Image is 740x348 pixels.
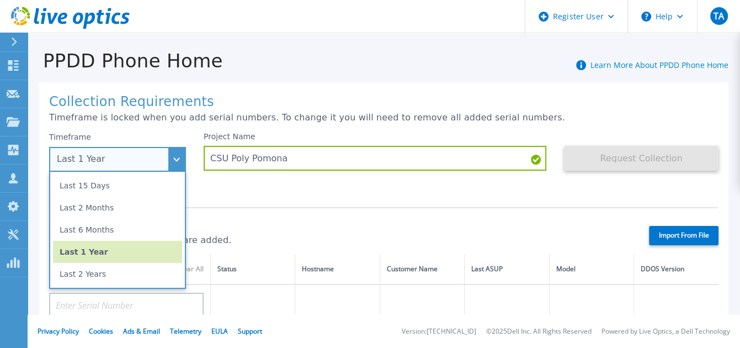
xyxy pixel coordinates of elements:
[402,328,476,335] li: Version: [TECHNICAL_ID]
[57,154,166,164] div: Last 1 Year
[295,254,380,284] th: Hostname
[53,197,182,219] li: Last 2 Months
[53,263,182,285] li: Last 2 Years
[204,133,255,140] label: Project Name
[211,254,295,284] th: Status
[380,254,464,284] th: Customer Name
[714,12,724,20] span: TA
[49,94,718,110] h1: Collection Requirements
[649,226,718,245] label: Import From File
[49,113,718,123] p: Timeframe is locked when you add serial numbers. To change it you will need to remove all added s...
[49,235,630,245] p: 0 of 20 (max) serial numbers are added.
[49,217,630,232] h1: Serial Numbers
[590,60,728,70] a: Learn More About PPDD Phone Home
[89,326,113,336] a: Cookies
[123,326,160,336] a: Ads & Email
[49,133,91,141] label: Timeframe
[49,293,204,318] input: Enter Serial Number
[486,328,592,335] li: © 2025 Dell Inc. All Rights Reserved
[634,254,718,284] th: DDOS Version
[601,328,730,335] li: Powered by Live Optics, a Dell Technology
[170,326,201,336] a: Telemetry
[549,254,633,284] th: Model
[38,326,79,336] a: Privacy Policy
[211,326,228,336] a: EULA
[204,146,546,171] input: Enter Project Name
[465,254,549,284] th: Last ASUP
[53,241,182,263] li: Last 1 Year
[53,175,182,197] li: Last 15 Days
[238,326,262,336] a: Support
[28,50,223,72] h1: PPDD Phone Home
[564,146,718,171] button: Request Collection
[53,219,182,241] li: Last 6 Months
